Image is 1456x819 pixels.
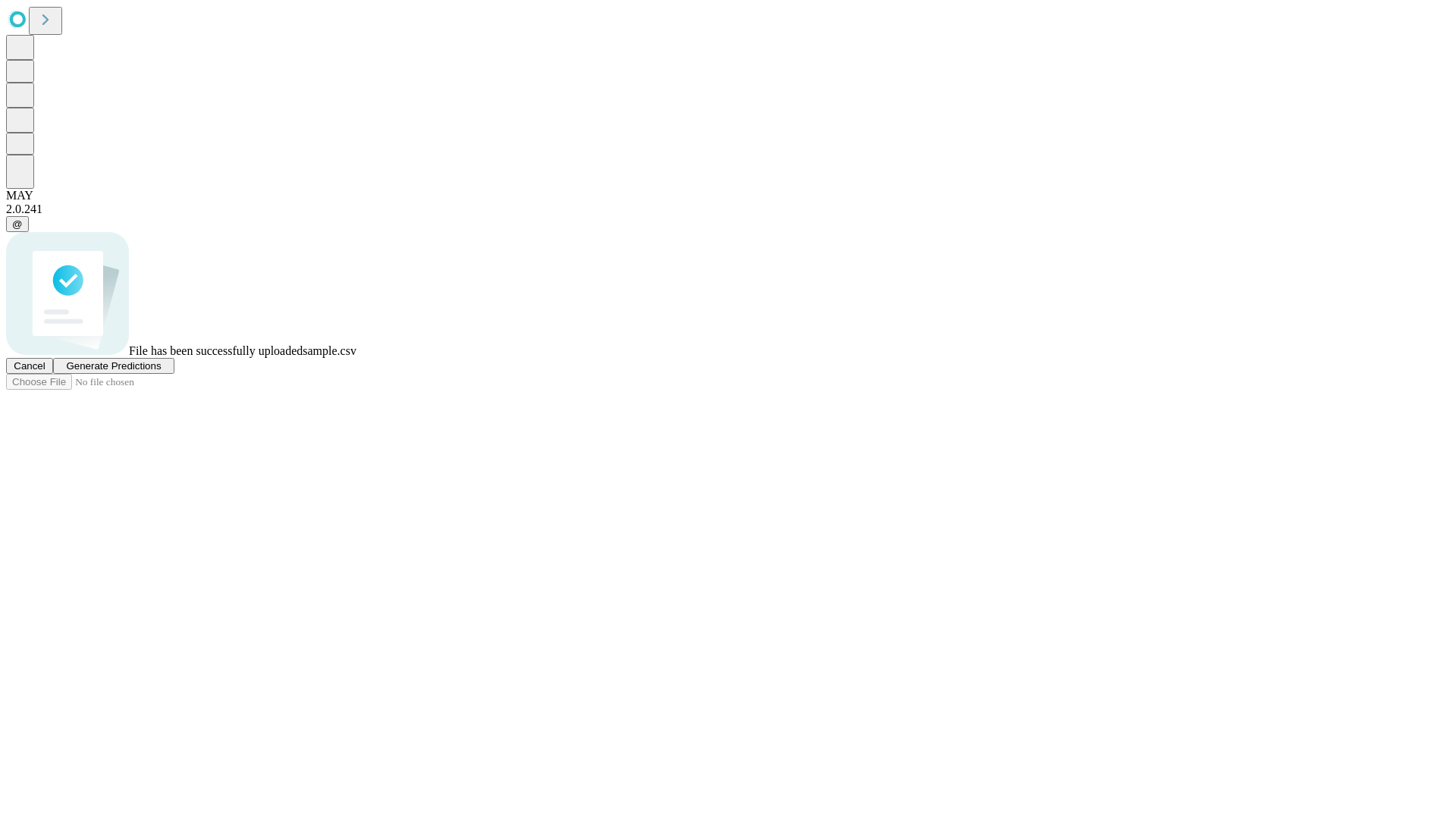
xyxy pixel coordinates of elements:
button: @ [6,216,29,232]
button: Generate Predictions [53,358,174,374]
button: Cancel [6,358,53,374]
span: File has been successfully uploaded [129,344,303,357]
span: sample.csv [303,344,356,357]
div: 2.0.241 [6,202,1450,216]
span: Cancel [14,360,45,372]
div: MAY [6,189,1450,202]
span: @ [12,218,23,230]
span: Generate Predictions [66,360,161,372]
